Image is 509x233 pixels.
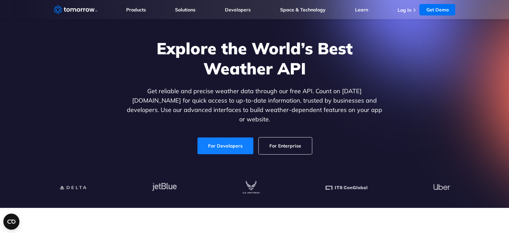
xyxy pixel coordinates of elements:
[419,4,455,15] a: Get Demo
[126,7,146,13] a: Products
[197,137,254,154] a: For Developers
[3,214,19,230] button: Open CMP widget
[225,7,251,13] a: Developers
[397,7,411,13] a: Log In
[355,7,368,13] a: Learn
[280,7,326,13] a: Space & Technology
[54,5,97,15] a: Home link
[259,137,312,154] a: For Enterprise
[175,7,195,13] a: Solutions
[125,86,384,124] p: Get reliable and precise weather data through our free API. Count on [DATE][DOMAIN_NAME] for quic...
[125,38,384,78] h1: Explore the World’s Best Weather API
